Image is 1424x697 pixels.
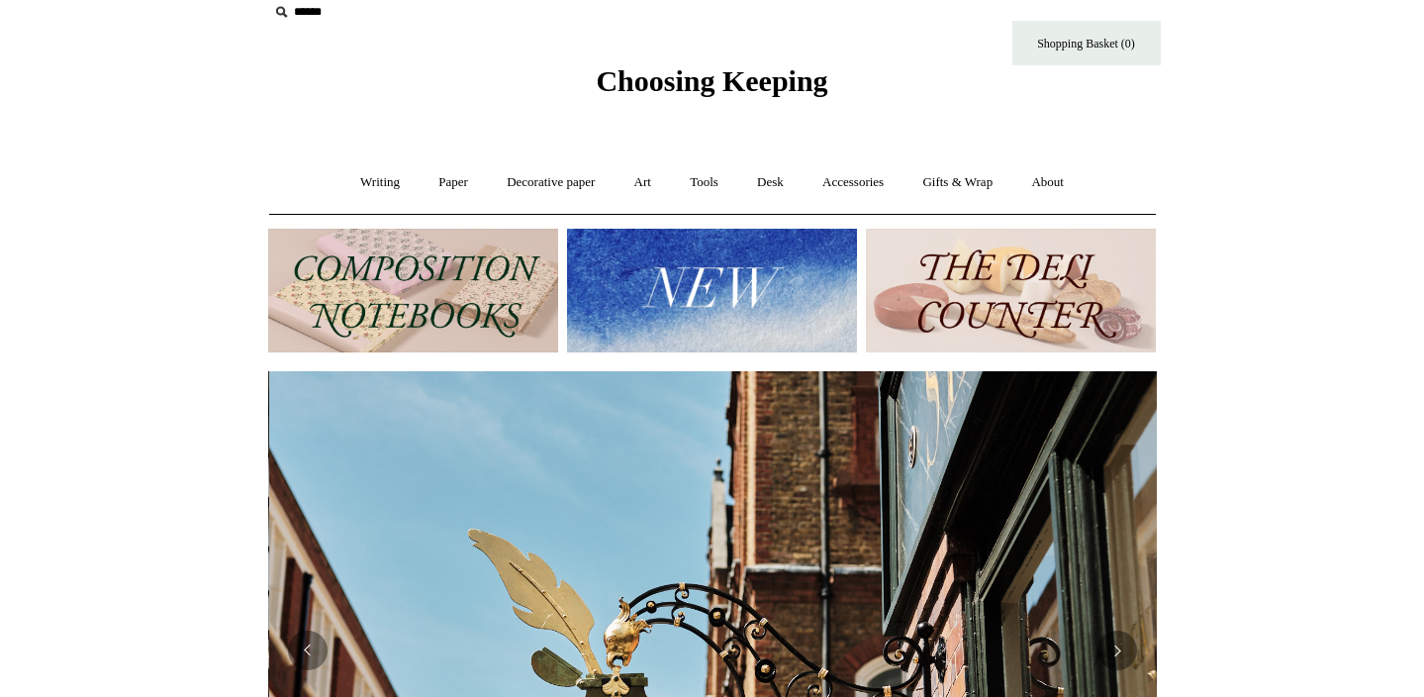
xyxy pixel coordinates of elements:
a: Writing [342,156,418,209]
a: Accessories [805,156,902,209]
a: Gifts & Wrap [904,156,1010,209]
a: About [1013,156,1082,209]
img: The Deli Counter [866,229,1156,352]
a: Tools [672,156,736,209]
img: New.jpg__PID:f73bdf93-380a-4a35-bcfe-7823039498e1 [567,229,857,352]
button: Next [1097,631,1137,670]
a: Desk [739,156,802,209]
a: Art [617,156,669,209]
button: Previous [288,631,328,670]
span: Choosing Keeping [596,64,827,97]
a: Decorative paper [489,156,613,209]
a: Choosing Keeping [596,80,827,94]
a: Paper [421,156,486,209]
img: 202302 Composition ledgers.jpg__PID:69722ee6-fa44-49dd-a067-31375e5d54ec [268,229,558,352]
a: Shopping Basket (0) [1012,21,1161,65]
